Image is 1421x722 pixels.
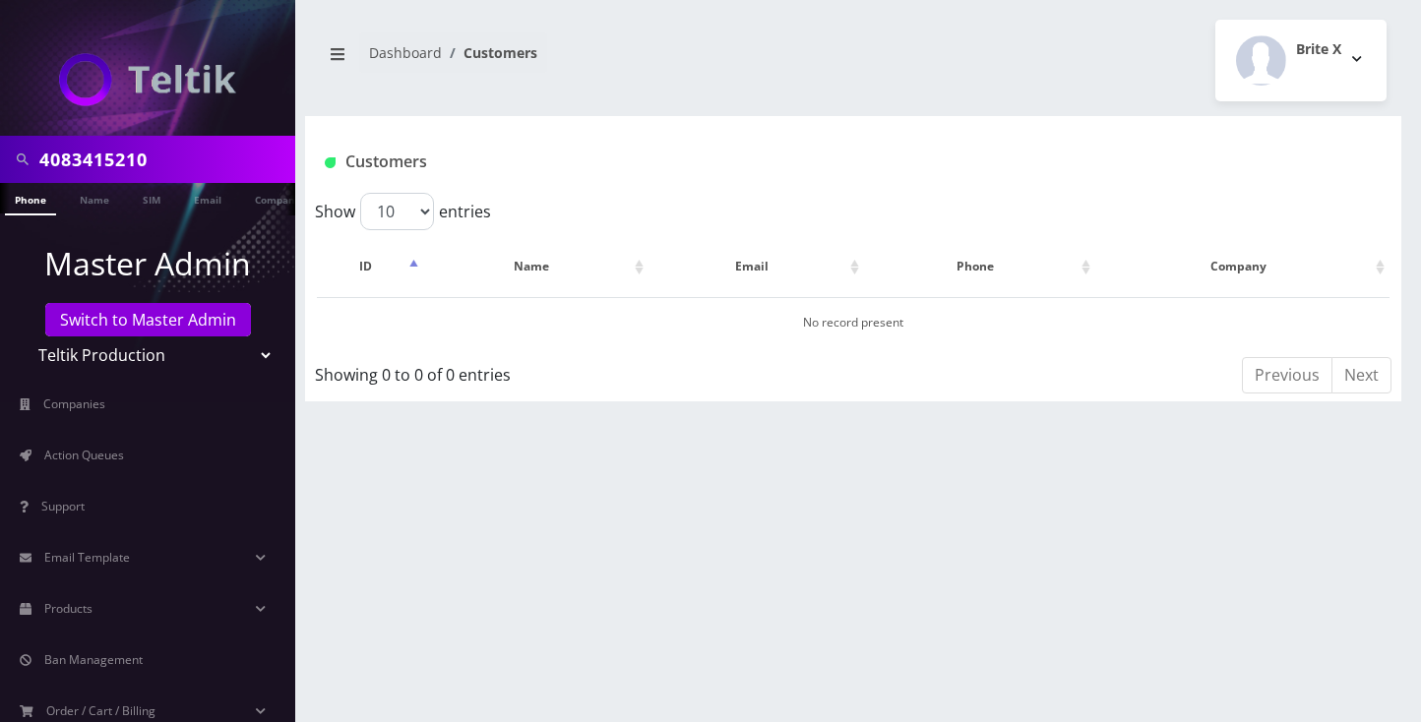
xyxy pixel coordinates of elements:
a: SIM [133,183,170,213]
th: Phone: activate to sort column ascending [866,238,1095,295]
th: ID: activate to sort column descending [317,238,423,295]
span: Companies [43,395,105,412]
button: Brite X [1215,20,1387,101]
a: Name [70,183,119,213]
img: Teltik Production [59,53,236,106]
a: Dashboard [369,43,442,62]
span: Action Queues [44,447,124,463]
a: Switch to Master Admin [45,303,251,336]
a: Next [1331,357,1391,393]
nav: breadcrumb [320,32,838,89]
span: Products [44,600,93,617]
label: Show entries [315,193,491,230]
th: Company: activate to sort column ascending [1097,238,1390,295]
span: Support [41,498,85,514]
a: Previous [1242,357,1332,393]
td: No record present [317,297,1390,347]
th: Name: activate to sort column ascending [425,238,649,295]
a: Email [184,183,231,213]
select: Showentries [360,193,434,230]
h1: Customers [325,152,1201,171]
h2: Brite X [1296,41,1341,58]
input: Search in Company [39,141,290,178]
span: Order / Cart / Billing [46,702,155,719]
a: Phone [5,183,56,215]
li: Customers [442,42,537,63]
th: Email: activate to sort column ascending [650,238,864,295]
a: Company [245,183,311,213]
span: Email Template [44,549,130,566]
div: Showing 0 to 0 of 0 entries [315,355,749,387]
span: Ban Management [44,651,143,668]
